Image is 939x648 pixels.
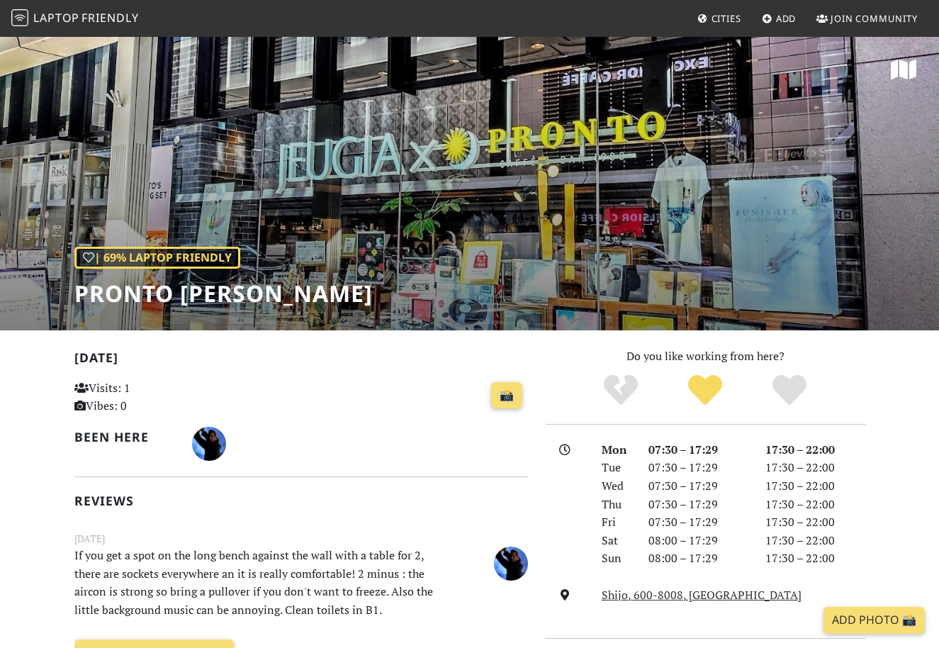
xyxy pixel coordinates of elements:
[494,554,528,570] span: The French Dude
[74,379,215,415] p: Visits: 1 Vibes: 0
[776,12,797,25] span: Add
[712,12,741,25] span: Cities
[602,587,802,603] a: Shijo, 600-8008, [GEOGRAPHIC_DATA]
[593,477,640,496] div: Wed
[757,513,874,532] div: 17:30 – 22:00
[692,6,747,31] a: Cities
[593,549,640,568] div: Sun
[757,549,874,568] div: 17:30 – 22:00
[74,350,529,371] h2: [DATE]
[593,496,640,514] div: Thu
[823,607,925,634] a: Add Photo 📸
[757,441,874,459] div: 17:30 – 22:00
[74,430,175,445] h2: Been here
[494,547,528,581] img: 5000-the-french-dude.jpg
[640,459,757,477] div: 07:30 – 17:29
[593,513,640,532] div: Fri
[33,10,79,26] span: Laptop
[192,427,226,461] img: 5000-the-french-dude.jpg
[66,531,537,547] small: [DATE]
[757,532,874,550] div: 17:30 – 22:00
[811,6,923,31] a: Join Community
[579,373,663,408] div: No
[640,441,757,459] div: 07:30 – 17:29
[640,513,757,532] div: 07:30 – 17:29
[66,547,459,619] p: If you get a spot on the long bench against the wall with a table for 2, there are sockets everyw...
[593,532,640,550] div: Sat
[81,10,138,26] span: Friendly
[546,347,865,366] p: Do you like working from here?
[640,532,757,550] div: 08:00 – 17:29
[663,373,748,408] div: Yes
[757,477,874,496] div: 17:30 – 22:00
[640,549,757,568] div: 08:00 – 17:29
[11,9,28,26] img: LaptopFriendly
[74,493,529,508] h2: Reviews
[640,496,757,514] div: 07:30 – 17:29
[831,12,918,25] span: Join Community
[757,496,874,514] div: 17:30 – 22:00
[640,477,757,496] div: 07:30 – 17:29
[747,373,831,408] div: Definitely!
[593,459,640,477] div: Tue
[491,382,522,409] a: 📸
[74,280,373,307] h1: PRONTO [PERSON_NAME]
[757,459,874,477] div: 17:30 – 22:00
[192,435,226,450] span: The French Dude
[74,247,240,269] div: | 69% Laptop Friendly
[593,441,640,459] div: Mon
[756,6,802,31] a: Add
[11,6,139,31] a: LaptopFriendly LaptopFriendly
